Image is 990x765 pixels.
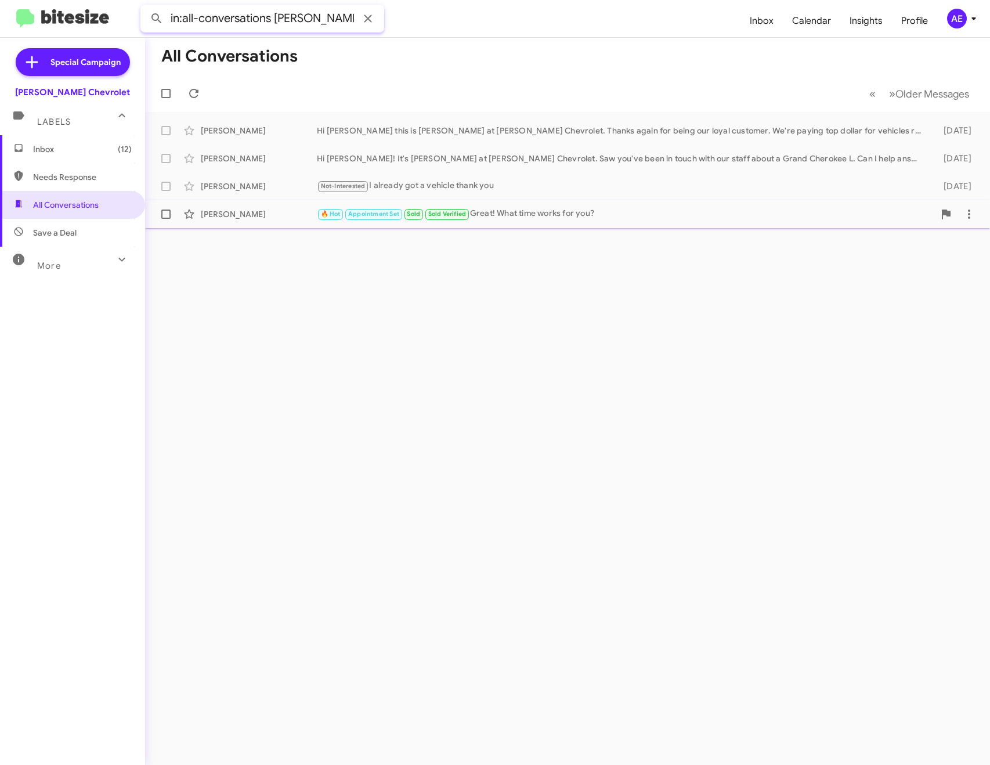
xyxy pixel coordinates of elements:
div: [DATE] [927,125,981,136]
span: « [869,86,876,101]
input: Search [140,5,384,33]
span: Save a Deal [33,227,77,239]
div: [PERSON_NAME] Chevrolet [15,86,130,98]
button: Previous [862,82,883,106]
span: Appointment Set [348,210,399,218]
div: [PERSON_NAME] [201,125,317,136]
div: I already got a vehicle thank you [317,179,927,193]
span: Sold [407,210,420,218]
span: 🔥 Hot [321,210,341,218]
a: Inbox [740,4,783,38]
span: (12) [118,143,132,155]
div: Hi [PERSON_NAME]! It's [PERSON_NAME] at [PERSON_NAME] Chevrolet. Saw you've been in touch with ou... [317,153,927,164]
a: Profile [892,4,937,38]
div: Hi [PERSON_NAME] this is [PERSON_NAME] at [PERSON_NAME] Chevrolet. Thanks again for being our loy... [317,125,927,136]
nav: Page navigation example [863,82,976,106]
span: Inbox [33,143,132,155]
div: AE [947,9,967,28]
span: Not-Interested [321,182,366,190]
a: Calendar [783,4,840,38]
h1: All Conversations [161,47,298,66]
span: Special Campaign [50,56,121,68]
span: Sold Verified [428,210,467,218]
span: Labels [37,117,71,127]
div: Great! What time works for you? [317,207,934,221]
div: [DATE] [927,153,981,164]
div: [PERSON_NAME] [201,181,317,192]
span: Older Messages [895,88,969,100]
button: AE [937,9,977,28]
span: Needs Response [33,171,132,183]
div: [PERSON_NAME] [201,153,317,164]
div: [DATE] [927,181,981,192]
div: [PERSON_NAME] [201,208,317,220]
span: More [37,261,61,271]
span: » [889,86,895,101]
a: Insights [840,4,892,38]
span: All Conversations [33,199,99,211]
a: Special Campaign [16,48,130,76]
button: Next [882,82,976,106]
